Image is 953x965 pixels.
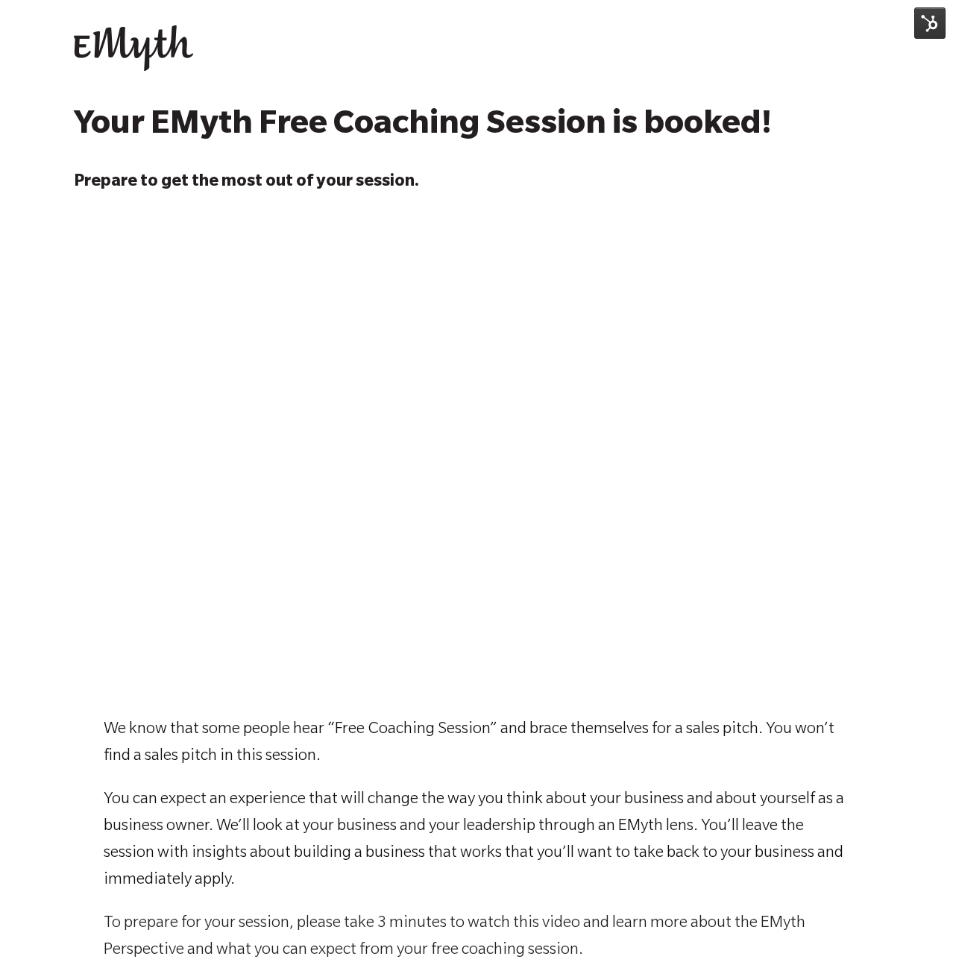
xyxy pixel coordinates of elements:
[74,172,879,195] h3: Prepare to get the most out of your session.
[74,110,773,145] strong: Your EMyth Free Coaching Session is booked!
[104,791,844,890] span: You can expect an experience that will change the way you think about your business and about you...
[914,7,946,39] img: HubSpot Tools Menu Toggle
[104,721,834,766] span: We know that some people hear “Free Coaching Session” and brace themselves for a sales pitch. You...
[878,893,953,965] iframe: Chat Widget
[74,219,879,672] iframe: HubSpot Video
[104,911,849,964] p: To prepare for your session, please take 3 minutes to watch this video and learn more about the E...
[74,25,193,72] img: EMyth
